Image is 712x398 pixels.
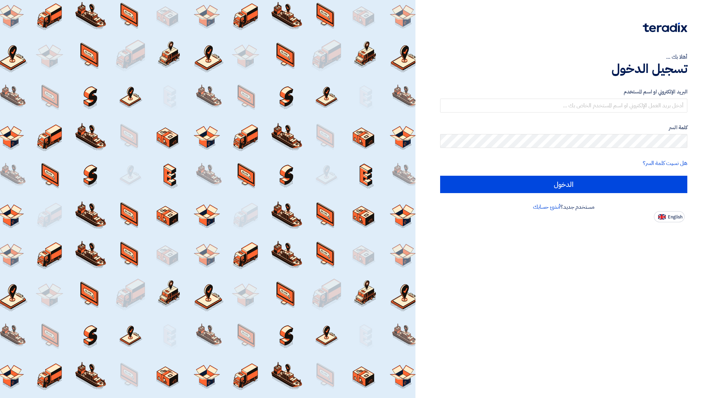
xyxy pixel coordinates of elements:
[440,203,687,211] div: مستخدم جديد؟
[440,88,687,96] label: البريد الإلكتروني او اسم المستخدم
[533,203,560,211] a: أنشئ حسابك
[643,159,687,167] a: هل نسيت كلمة السر؟
[440,124,687,132] label: كلمة السر
[643,23,687,32] img: Teradix logo
[658,214,666,219] img: en-US.png
[440,99,687,113] input: أدخل بريد العمل الإلكتروني او اسم المستخدم الخاص بك ...
[654,211,685,222] button: English
[440,53,687,61] div: أهلا بك ...
[440,176,687,193] input: الدخول
[440,61,687,76] h1: تسجيل الدخول
[668,215,682,219] span: English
